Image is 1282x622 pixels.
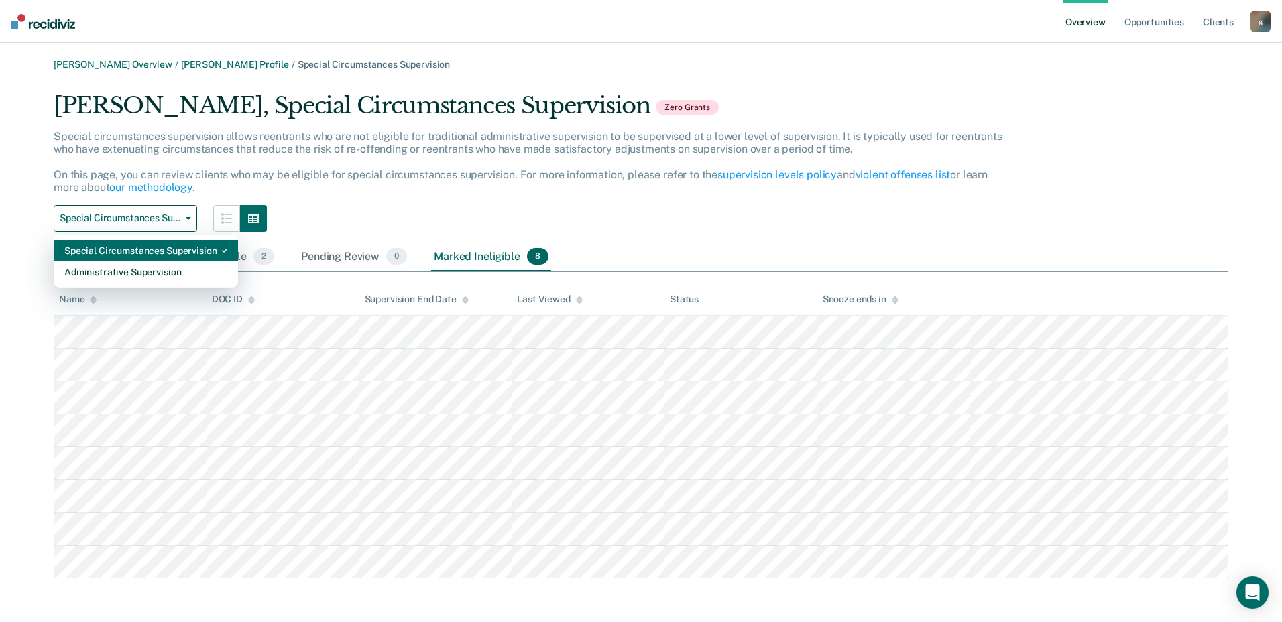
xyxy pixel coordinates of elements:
div: Special Circumstances Supervision [64,240,227,261]
button: Special Circumstances Supervision [54,205,197,232]
span: / [172,59,181,70]
span: 2 [253,248,274,265]
div: [PERSON_NAME], Special Circumstances Supervision [54,92,1015,130]
span: / [289,59,298,70]
a: supervision levels policy [717,168,837,181]
a: [PERSON_NAME] Overview [54,59,172,70]
span: Special Circumstances Supervision [60,212,180,224]
a: [PERSON_NAME] Profile [181,59,289,70]
span: Zero Grants [656,100,719,115]
span: Special Circumstances Supervision [298,59,450,70]
button: g [1250,11,1271,32]
div: Marked Ineligible8 [431,243,551,272]
a: violent offenses list [856,168,951,181]
img: Recidiviz [11,14,75,29]
p: Special circumstances supervision allows reentrants who are not eligible for traditional administ... [54,130,1002,194]
div: Supervision End Date [365,294,469,305]
div: Snooze ends in [823,294,898,305]
div: DOC ID [212,294,255,305]
div: Administrative Supervision [64,261,227,283]
a: our methodology [109,181,192,194]
div: Status [670,294,699,305]
div: Name [59,294,97,305]
div: Open Intercom Messenger [1236,576,1269,609]
span: 8 [527,248,548,265]
div: Pending Review0 [298,243,410,272]
div: Last Viewed [517,294,582,305]
span: 0 [386,248,407,265]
